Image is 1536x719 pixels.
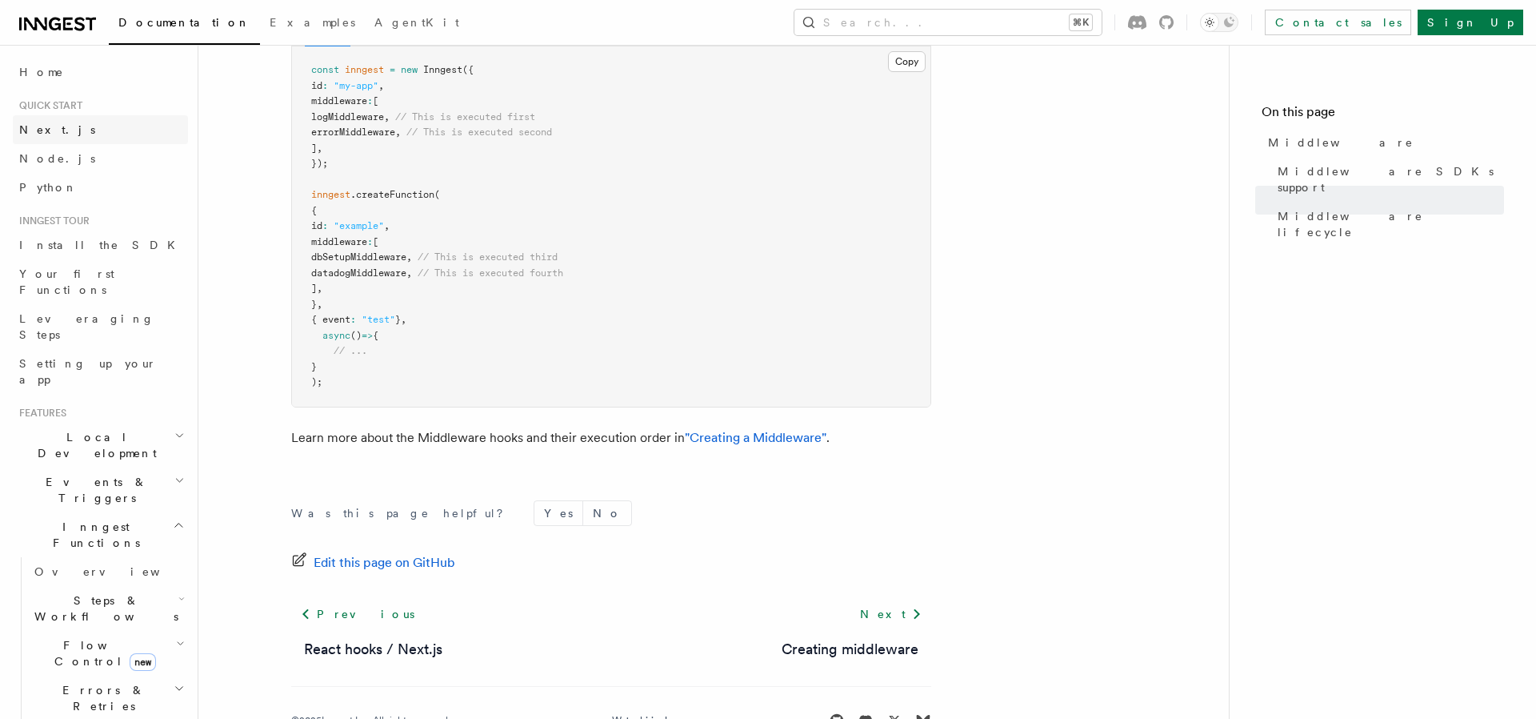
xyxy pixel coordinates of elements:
[583,501,631,525] button: No
[13,429,174,461] span: Local Development
[109,5,260,45] a: Documentation
[406,251,412,263] span: ,
[401,314,406,325] span: ,
[311,64,339,75] span: const
[311,361,317,372] span: }
[13,423,188,468] button: Local Development
[19,152,95,165] span: Node.js
[317,299,322,310] span: ,
[13,304,188,349] a: Leveraging Steps
[19,123,95,136] span: Next.js
[311,220,322,231] span: id
[28,592,178,625] span: Steps & Workflows
[311,376,322,388] span: );
[794,10,1102,35] button: Search...⌘K
[19,64,64,80] span: Home
[13,231,188,259] a: Install the SDK
[1070,14,1092,30] kbd: ⌘K
[384,220,390,231] span: ,
[1278,208,1504,240] span: Middleware lifecycle
[406,127,552,138] span: // This is executed second
[534,501,582,525] button: Yes
[19,267,114,296] span: Your first Functions
[334,345,367,356] span: // ...
[345,64,384,75] span: inngest
[19,312,154,341] span: Leveraging Steps
[291,600,423,629] a: Previous
[311,143,317,154] span: ]
[13,99,82,112] span: Quick start
[28,557,188,586] a: Overview
[1278,163,1504,195] span: Middleware SDKs support
[311,283,317,294] span: ]
[311,314,350,325] span: { event
[423,64,462,75] span: Inngest
[311,251,406,263] span: dbSetupMiddleware
[1262,102,1504,128] h4: On this page
[334,220,384,231] span: "example"
[1271,157,1504,202] a: Middleware SDKs support
[28,586,188,631] button: Steps & Workflows
[850,600,931,629] a: Next
[462,64,474,75] span: ({
[1262,128,1504,157] a: Middleware
[13,58,188,86] a: Home
[373,330,378,341] span: {
[314,552,455,574] span: Edit this page on GitHub
[311,158,328,169] span: });
[334,80,378,91] span: "my-app"
[19,357,157,386] span: Setting up your app
[395,111,535,123] span: // This is executed first
[28,682,174,714] span: Errors & Retries
[362,330,373,341] span: =>
[406,267,412,279] span: ,
[19,239,185,251] span: Install the SDK
[378,80,384,91] span: ,
[1268,135,1414,151] span: Middleware
[13,512,188,557] button: Inngest Functions
[13,468,188,512] button: Events & Triggers
[13,349,188,394] a: Setting up your app
[13,407,66,420] span: Features
[367,236,373,247] span: :
[311,267,406,279] span: datadogMiddleware
[13,474,174,506] span: Events & Triggers
[270,16,355,29] span: Examples
[782,638,918,661] a: Creating middleware
[13,144,188,173] a: Node.js
[311,236,367,247] span: middleware
[1418,10,1523,35] a: Sign Up
[401,64,418,75] span: new
[291,505,514,521] p: Was this page helpful?
[350,189,434,200] span: .createFunction
[373,95,378,106] span: [
[311,95,367,106] span: middleware
[311,80,322,91] span: id
[291,427,931,449] p: Learn more about the Middleware hooks and their execution order in .
[395,314,401,325] span: }
[350,330,362,341] span: ()
[362,314,395,325] span: "test"
[374,16,459,29] span: AgentKit
[311,127,395,138] span: errorMiddleware
[384,111,390,123] span: ,
[118,16,250,29] span: Documentation
[1271,202,1504,247] a: Middleware lifecycle
[322,330,350,341] span: async
[13,215,90,227] span: Inngest tour
[418,251,558,263] span: // This is executed third
[390,64,395,75] span: =
[311,111,384,123] span: logMiddleware
[13,173,188,202] a: Python
[373,236,378,247] span: [
[317,283,322,294] span: ,
[28,631,188,676] button: Flow Controlnew
[311,299,317,310] span: }
[260,5,365,43] a: Examples
[19,181,78,194] span: Python
[311,205,317,216] span: {
[685,430,826,445] a: "Creating a Middleware"
[291,552,455,574] a: Edit this page on GitHub
[322,220,328,231] span: :
[13,115,188,144] a: Next.js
